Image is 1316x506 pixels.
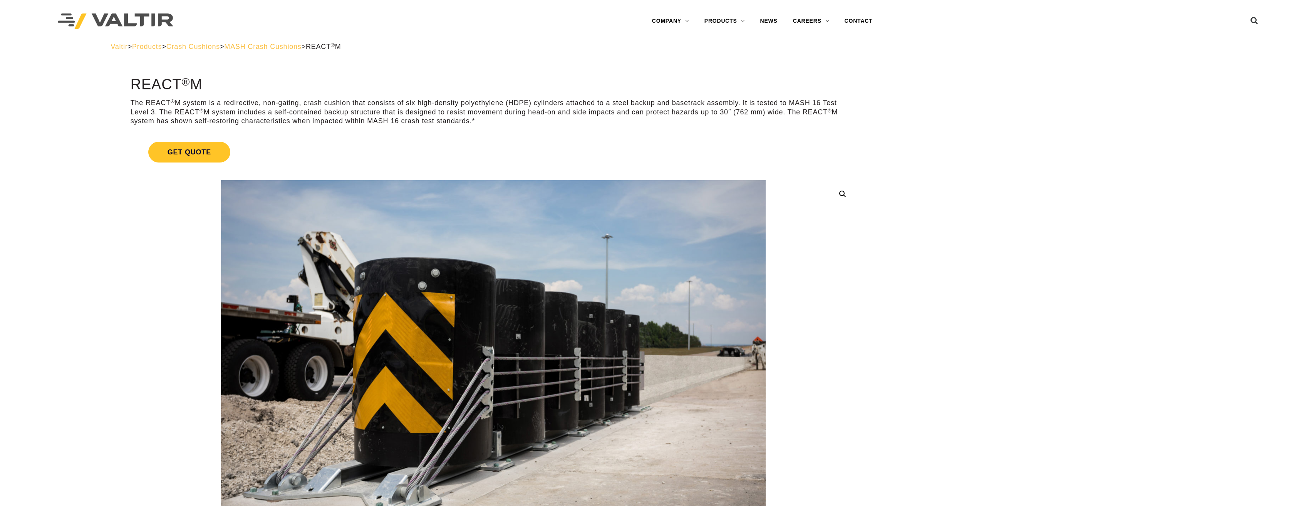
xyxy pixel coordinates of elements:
[785,13,837,29] a: CAREERS
[828,108,832,114] sup: ®
[199,108,204,114] sup: ®
[331,42,335,48] sup: ®
[837,13,880,29] a: CONTACT
[132,43,162,50] a: Products
[306,43,341,50] span: REACT M
[182,75,190,88] sup: ®
[171,99,175,104] sup: ®
[697,13,753,29] a: PRODUCTS
[644,13,697,29] a: COMPANY
[148,142,230,163] span: Get Quote
[224,43,301,50] a: MASH Crash Cushions
[131,99,857,126] p: The REACT M system is a redirective, non-gating, crash cushion that consists of six high-density ...
[131,132,857,172] a: Get Quote
[58,13,173,29] img: Valtir
[131,77,857,93] h1: REACT M
[111,43,127,50] a: Valtir
[111,42,1205,51] div: > > > >
[753,13,785,29] a: NEWS
[166,43,220,50] a: Crash Cushions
